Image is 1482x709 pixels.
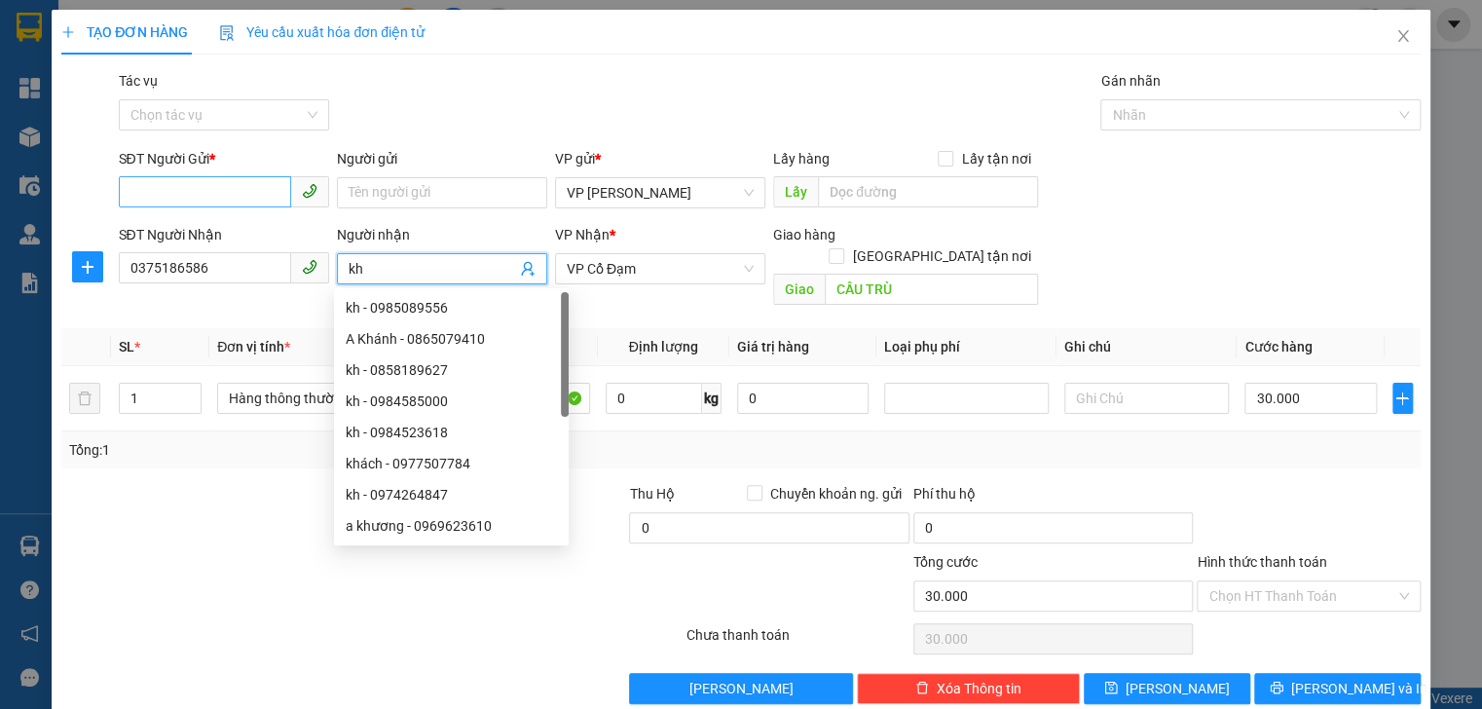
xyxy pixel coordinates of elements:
span: Yêu cầu xuất hóa đơn điện tử [219,24,425,40]
div: A Khánh - 0865079410 [346,328,557,350]
div: kh - 0858189627 [346,359,557,381]
button: plus [1392,383,1413,414]
span: delete [915,681,929,696]
span: Giao hàng [773,227,835,243]
button: [PERSON_NAME] [629,673,852,704]
div: khách - 0977507784 [334,448,569,479]
div: SĐT Người Nhận [119,224,329,245]
span: save [1104,681,1118,696]
label: Gán nhãn [1100,73,1160,89]
span: Định lượng [629,339,698,354]
button: printer[PERSON_NAME] và In [1254,673,1421,704]
div: Người gửi [337,148,547,169]
span: Xóa Thông tin [937,678,1021,699]
button: plus [72,251,103,282]
div: kh - 0984523618 [334,417,569,448]
span: printer [1270,681,1283,696]
button: save[PERSON_NAME] [1084,673,1250,704]
div: kh - 0984585000 [334,386,569,417]
input: Ghi Chú [1064,383,1229,414]
span: user-add [520,261,536,277]
span: SL [119,339,134,354]
span: Thu Hộ [629,486,674,502]
span: phone [302,259,317,275]
div: kh - 0985089556 [346,297,557,318]
span: plus [73,259,102,275]
button: Close [1376,10,1430,64]
span: Cước hàng [1244,339,1312,354]
span: Hàng thông thường [229,384,398,413]
label: Hình thức thanh toán [1197,554,1326,570]
div: Tổng: 1 [69,439,573,461]
span: phone [302,183,317,199]
div: khách - 0977507784 [346,453,557,474]
span: Giao [773,274,825,305]
span: plus [1393,391,1412,406]
span: Lấy tận nơi [953,148,1038,169]
div: VP gửi [555,148,765,169]
div: kh - 0984523618 [346,422,557,443]
span: close [1395,28,1411,44]
span: Lấy hàng [773,151,830,167]
span: kg [702,383,722,414]
div: kh - 0974264847 [346,484,557,505]
span: VP Cổ Đạm [567,254,754,283]
div: Phí thu hộ [913,483,1194,512]
span: [PERSON_NAME] và In [1291,678,1427,699]
th: Loại phụ phí [876,328,1056,366]
span: [PERSON_NAME] [1126,678,1230,699]
input: 0 [737,383,869,414]
span: VP Nhận [555,227,610,243]
div: Chưa thanh toán [685,624,911,658]
button: delete [69,383,100,414]
div: Người nhận [337,224,547,245]
span: Giá trị hàng [737,339,809,354]
div: kh - 0985089556 [334,292,569,323]
span: Đơn vị tính [217,339,290,354]
span: plus [61,25,75,39]
div: kh - 0974264847 [334,479,569,510]
button: deleteXóa Thông tin [857,673,1080,704]
div: kh - 0984585000 [346,391,557,412]
label: Tác vụ [119,73,158,89]
span: VP Hoàng Liệt [567,178,754,207]
span: Chuyển khoản ng. gửi [762,483,909,504]
input: Dọc đường [825,274,1038,305]
div: a khương - 0969623610 [334,510,569,541]
span: [GEOGRAPHIC_DATA] tận nơi [844,245,1038,267]
span: [PERSON_NAME] [689,678,794,699]
img: icon [219,25,235,41]
th: Ghi chú [1056,328,1237,366]
div: SĐT Người Gửi [119,148,329,169]
div: a khương - 0969623610 [346,515,557,537]
span: Tổng cước [913,554,978,570]
div: kh - 0858189627 [334,354,569,386]
div: A Khánh - 0865079410 [334,323,569,354]
input: Dọc đường [818,176,1038,207]
span: TẠO ĐƠN HÀNG [61,24,188,40]
span: Lấy [773,176,818,207]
